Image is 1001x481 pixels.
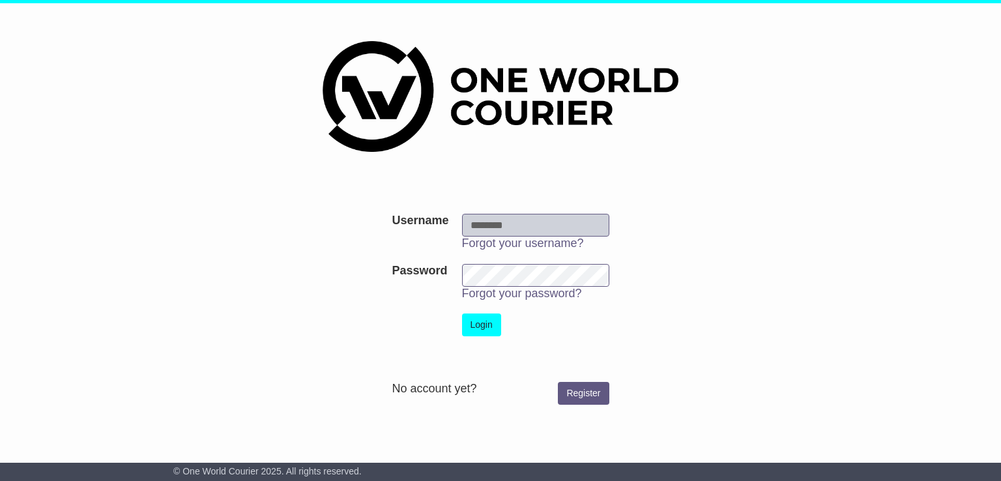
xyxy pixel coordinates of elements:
[462,287,582,300] a: Forgot your password?
[462,237,584,250] a: Forgot your username?
[462,313,501,336] button: Login
[558,382,609,405] a: Register
[173,466,362,476] span: © One World Courier 2025. All rights reserved.
[323,41,678,152] img: One World
[392,382,609,396] div: No account yet?
[392,264,447,278] label: Password
[392,214,448,228] label: Username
